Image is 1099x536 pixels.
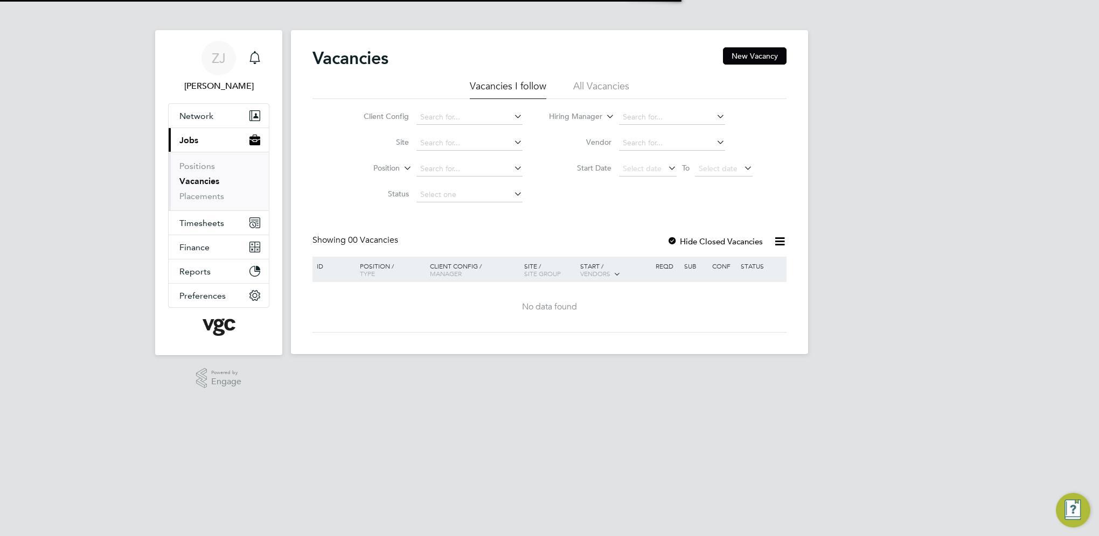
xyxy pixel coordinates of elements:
span: Manager [430,269,462,278]
input: Select one [416,187,523,202]
div: Conf [710,257,738,275]
li: Vacancies I follow [470,80,546,99]
span: Site Group [524,269,561,278]
span: Type [360,269,375,278]
img: vgcgroup-logo-retina.png [203,319,235,336]
span: Preferences [179,291,226,301]
span: Timesheets [179,218,224,228]
button: New Vacancy [723,47,787,65]
label: Vendor [549,137,611,147]
div: Sub [681,257,710,275]
nav: Main navigation [155,30,282,355]
label: Client Config [347,111,409,121]
span: Jobs [179,135,198,145]
div: Start / [578,257,653,284]
div: ID [314,257,352,275]
button: Network [169,104,269,128]
a: Go to home page [168,319,269,336]
input: Search for... [619,136,725,151]
div: Showing [312,235,400,246]
input: Search for... [416,110,523,125]
span: Powered by [211,368,241,377]
span: Engage [211,377,241,386]
button: Finance [169,235,269,259]
div: Client Config / [427,257,521,283]
a: Placements [179,191,224,201]
a: Positions [179,161,215,171]
button: Preferences [169,284,269,307]
span: 00 Vacancies [348,235,398,245]
span: To [679,161,693,175]
label: Position [338,163,400,174]
input: Search for... [416,161,523,177]
div: Position / [352,257,427,283]
div: Reqd [653,257,681,275]
h2: Vacancies [312,47,388,69]
label: Status [347,189,409,199]
li: All Vacancies [573,80,629,99]
span: Zoe James [168,80,269,93]
label: Hiring Manager [540,111,602,122]
label: Site [347,137,409,147]
span: Select date [623,164,662,173]
div: Status [738,257,785,275]
button: Timesheets [169,211,269,235]
div: Site / [521,257,578,283]
label: Hide Closed Vacancies [667,236,763,246]
input: Search for... [416,136,523,151]
span: Select date [699,164,738,173]
button: Engage Resource Center [1056,493,1090,527]
span: ZJ [212,51,226,65]
div: Jobs [169,152,269,210]
button: Jobs [169,128,269,152]
span: Vendors [580,269,610,278]
span: Network [179,111,213,121]
input: Search for... [619,110,725,125]
label: Start Date [549,163,611,173]
span: Finance [179,242,210,252]
div: No data found [314,301,785,313]
a: ZJ[PERSON_NAME] [168,41,269,93]
a: Vacancies [179,176,219,186]
button: Reports [169,259,269,283]
a: Powered byEngage [196,368,242,389]
span: Reports [179,266,211,277]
